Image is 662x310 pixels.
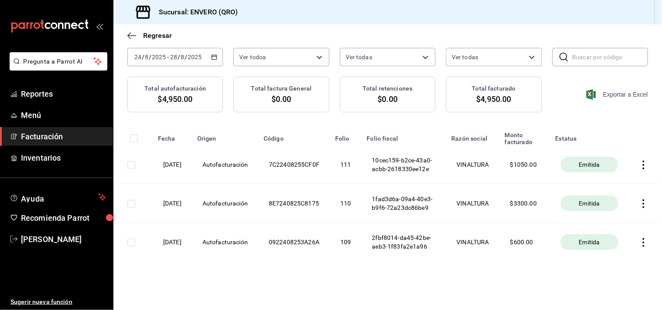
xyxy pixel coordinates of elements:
[500,145,550,184] th: $ 1050.00
[346,53,372,61] span: Ver todas
[258,184,330,223] th: 8E7240825C8175
[153,126,192,145] th: Fecha
[446,223,500,262] th: VINALTURA
[446,184,500,223] th: VINALTURA
[192,223,258,262] th: Autofacturación
[143,31,172,40] span: Regresar
[24,57,94,66] span: Pregunta a Parrot AI
[158,93,193,105] span: $4,950.00
[239,53,266,61] span: Ver todos
[362,126,446,145] th: Folio fiscal
[500,223,550,262] th: $ 600.00
[134,54,142,61] input: --
[446,126,500,145] th: Razón social
[170,54,178,61] input: --
[151,54,166,61] input: ----
[178,54,180,61] span: /
[362,223,446,262] th: 2fbf8014-da45-42be-aeb3-1f83fa2e1a96
[142,54,144,61] span: /
[330,126,361,145] th: Folio
[258,126,330,145] th: Código
[144,84,206,93] h3: Total autofacturación
[152,7,238,17] h3: Sucursal: ENVERO (QRO)
[576,238,604,246] span: Emitida
[446,145,500,184] th: VINALTURA
[500,184,550,223] th: $ 3300.00
[362,184,446,223] th: 1fad3d6a-09a4-40e3-b9f6-72a23dc86be9
[10,52,107,71] button: Pregunta a Parrot AI
[550,126,629,145] th: Estatus
[153,223,192,262] th: [DATE]
[149,54,151,61] span: /
[153,184,192,223] th: [DATE]
[363,84,412,93] h3: Total retenciones
[192,184,258,223] th: Autofacturación
[192,145,258,184] th: Autofacturación
[96,23,103,30] button: open_drawer_menu
[378,93,398,105] span: $0.00
[21,233,106,245] span: [PERSON_NAME]
[153,145,192,184] th: [DATE]
[127,31,172,40] button: Regresar
[188,54,202,61] input: ----
[271,93,292,105] span: $0.00
[21,192,95,202] span: Ayuda
[21,88,106,100] span: Reportes
[21,152,106,164] span: Inventarios
[452,53,478,61] span: Ver todas
[477,93,511,105] span: $4,950.00
[330,184,361,223] th: 110
[258,145,330,184] th: 7C22408255CF0F
[192,126,258,145] th: Origen
[258,223,330,262] th: 0922408253A26A
[573,48,648,66] input: Buscar por código
[21,131,106,142] span: Facturación
[167,54,169,61] span: -
[185,54,188,61] span: /
[576,199,604,208] span: Emitida
[472,84,516,93] h3: Total facturado
[181,54,185,61] input: --
[500,126,550,145] th: Monto facturado
[21,109,106,121] span: Menú
[576,160,604,169] span: Emitida
[362,145,446,184] th: 10cec159-b2ce-43a0-acbb-2618330ee12e
[21,212,106,224] span: Recomienda Parrot
[6,63,107,72] a: Pregunta a Parrot AI
[588,89,648,100] button: Exportar a Excel
[10,297,106,307] span: Sugerir nueva función
[330,223,361,262] th: 109
[144,54,149,61] input: --
[330,145,361,184] th: 111
[251,84,312,93] h3: Total factura General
